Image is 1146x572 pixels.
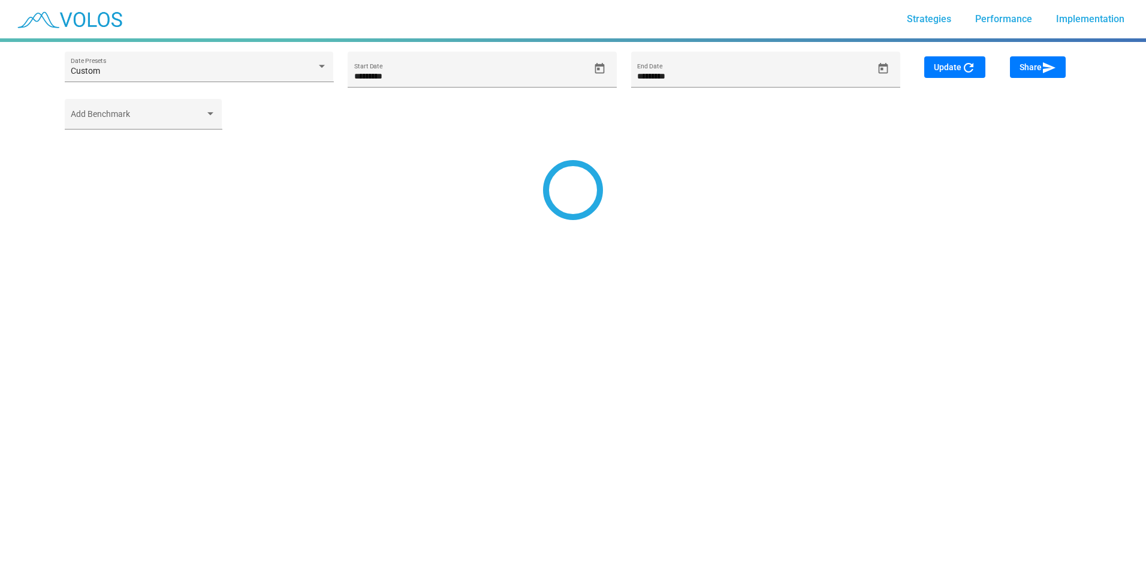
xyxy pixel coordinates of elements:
button: Share [1010,56,1066,78]
span: Share [1020,62,1056,72]
span: Strategies [907,13,951,25]
span: Performance [975,13,1032,25]
span: Custom [71,66,100,76]
span: Implementation [1056,13,1124,25]
button: Update [924,56,985,78]
button: Open calendar [589,58,610,79]
span: Update [934,62,976,72]
button: Open calendar [873,58,894,79]
a: Implementation [1047,8,1134,30]
img: blue_transparent.png [10,4,128,34]
mat-icon: refresh [961,61,976,75]
mat-icon: send [1042,61,1056,75]
a: Strategies [897,8,961,30]
a: Performance [966,8,1042,30]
